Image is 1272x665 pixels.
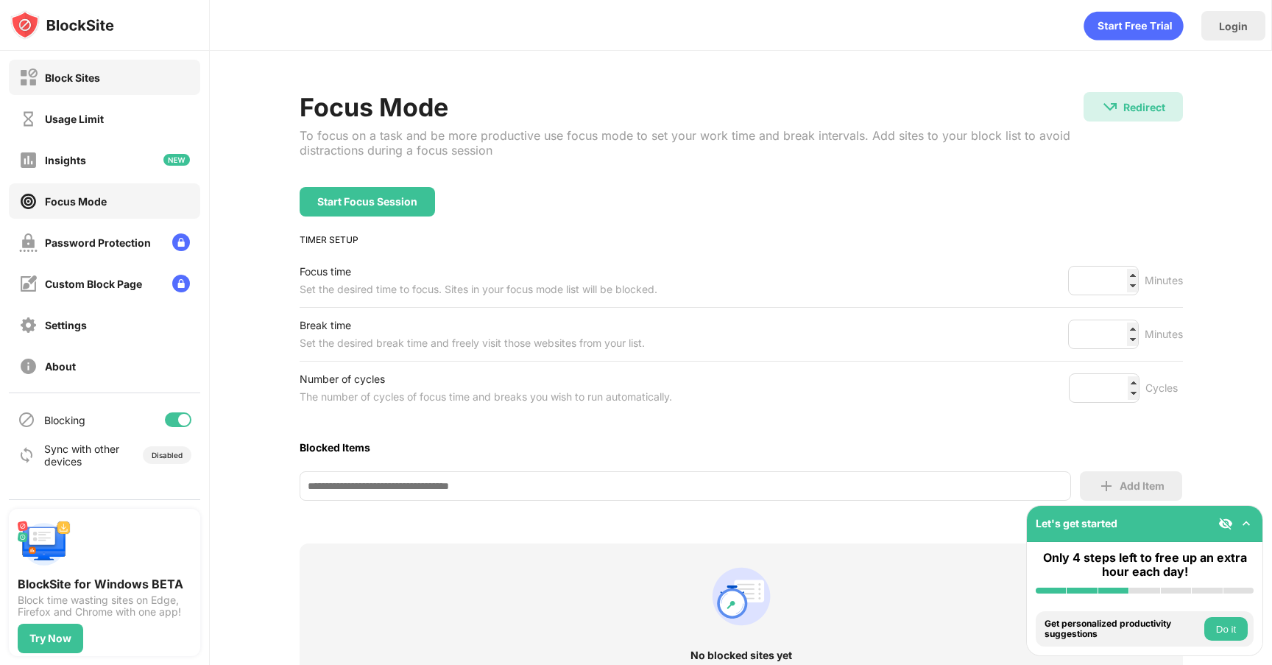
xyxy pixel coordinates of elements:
[1204,617,1248,641] button: Do it
[44,443,120,468] div: Sync with other devices
[18,411,35,429] img: blocking-icon.svg
[300,441,1183,454] div: Blocked Items
[1123,101,1165,113] div: Redirect
[300,128,1084,158] div: To focus on a task and be more productive use focus mode to set your work time and break interval...
[45,154,86,166] div: Insights
[300,263,657,281] div: Focus time
[300,317,645,334] div: Break time
[1036,551,1254,579] div: Only 4 steps left to free up an extra hour each day!
[300,281,657,298] div: Set the desired time to focus. Sites in your focus mode list will be blocked.
[45,278,142,290] div: Custom Block Page
[172,275,190,292] img: lock-menu.svg
[1218,516,1233,531] img: eye-not-visible.svg
[1219,20,1248,32] div: Login
[163,154,190,166] img: new-icon.svg
[300,234,1183,245] div: TIMER SETUP
[1145,326,1183,343] div: Minutes
[19,110,38,128] img: time-usage-off.svg
[10,10,114,40] img: logo-blocksite.svg
[300,370,672,388] div: Number of cycles
[45,236,151,249] div: Password Protection
[29,633,71,644] div: Try Now
[44,414,85,426] div: Blocking
[1145,379,1183,397] div: Cycles
[1045,619,1201,640] div: Get personalized productivity suggestions
[19,275,38,293] img: customize-block-page-off.svg
[18,518,71,571] img: push-desktop.svg
[45,195,107,208] div: Focus Mode
[1239,516,1254,531] img: omni-setup-toggle.svg
[19,316,38,334] img: settings-off.svg
[706,561,777,632] div: animation
[18,577,191,591] div: BlockSite for Windows BETA
[300,650,1183,661] div: No blocked sites yet
[300,388,672,406] div: The number of cycles of focus time and breaks you wish to run automatically.
[45,113,104,125] div: Usage Limit
[45,71,100,84] div: Block Sites
[19,357,38,376] img: about-off.svg
[152,451,183,460] div: Disabled
[19,233,38,252] img: password-protection-off.svg
[19,192,38,211] img: focus-on.svg
[300,92,1084,122] div: Focus Mode
[1120,480,1165,492] div: Add Item
[172,233,190,251] img: lock-menu.svg
[18,446,35,464] img: sync-icon.svg
[19,151,38,169] img: insights-off.svg
[300,334,645,352] div: Set the desired break time and freely visit those websites from your list.
[45,360,76,373] div: About
[317,196,417,208] div: Start Focus Session
[1036,517,1117,529] div: Let's get started
[45,319,87,331] div: Settings
[18,594,191,618] div: Block time wasting sites on Edge, Firefox and Chrome with one app!
[19,68,38,87] img: block-off.svg
[1084,11,1184,41] div: animation
[1145,272,1183,289] div: Minutes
